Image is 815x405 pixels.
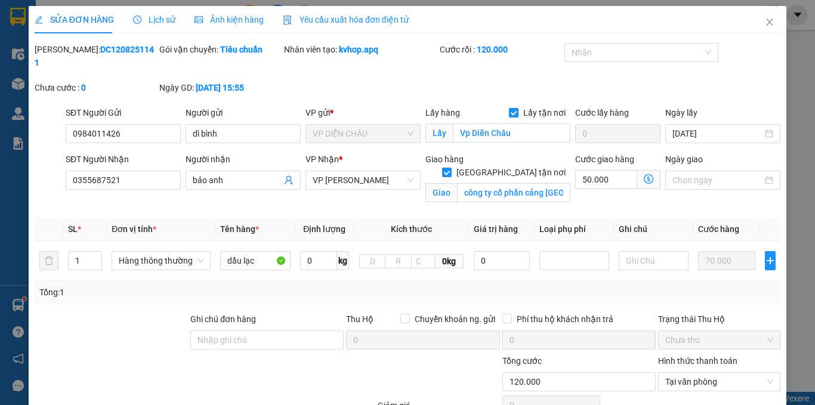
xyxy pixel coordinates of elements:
div: SĐT Người Gửi [66,106,181,119]
label: Ghi chú đơn hàng [190,314,256,324]
span: Ảnh kiện hàng [195,15,264,24]
b: 120.000 [477,45,508,54]
input: Giao tận nơi [457,183,570,202]
span: Đơn vị tính [112,224,156,234]
span: dollar-circle [644,174,653,184]
span: SỬA ĐƠN HÀNG [35,15,114,24]
img: logo [7,42,38,101]
input: Cước giao hàng [575,170,637,189]
span: Tại văn phòng [665,373,773,391]
button: plus [765,251,776,270]
input: Lấy tận nơi [453,123,570,143]
span: Tổng cước [502,356,542,366]
div: Tổng: 1 [39,286,316,299]
label: Ngày giao [665,154,703,164]
span: Thu Hộ [346,314,373,324]
span: Chưa thu [665,331,773,349]
th: Ghi chú [614,218,693,241]
span: plus [765,256,775,265]
span: Yêu cầu xuất hóa đơn điện tử [283,15,409,24]
span: VP Nhận [305,154,339,164]
input: Ghi chú đơn hàng [190,330,344,350]
label: Hình thức thanh toán [658,356,737,366]
label: Ngày lấy [665,108,697,118]
b: [DATE] 15:55 [196,83,244,92]
span: DC1208251141 [144,76,215,89]
span: SL [68,224,78,234]
span: Lấy hàng [425,108,460,118]
span: close [765,17,774,27]
input: C [411,254,435,268]
input: 0 [698,251,755,270]
button: Close [753,6,786,39]
input: Ngày giao [672,174,762,187]
span: Hàng thông thường [119,252,203,270]
th: Loại phụ phí [535,218,614,241]
span: VP NGỌC HỒI [313,171,413,189]
span: VP DIỄN CHÂU [313,125,413,143]
b: kvhop.apq [339,45,378,54]
span: kg [337,251,349,270]
div: [PERSON_NAME]: [35,43,157,69]
input: Ngày lấy [672,127,762,140]
div: SĐT Người Nhận [66,153,181,166]
span: Phí thu hộ khách nhận trả [512,313,618,326]
span: clock-circle [133,16,141,24]
div: Chưa cước : [35,81,157,94]
span: Cước hàng [698,224,739,234]
div: Người nhận [186,153,301,166]
span: Lấy [425,123,453,143]
label: Cước lấy hàng [575,108,629,118]
span: picture [195,16,203,24]
label: Cước giao hàng [575,154,634,164]
input: Cước lấy hàng [575,124,660,143]
div: Ngày GD: [159,81,282,94]
div: Gói vận chuyển: [159,43,282,56]
input: D [359,254,385,268]
div: VP gửi [305,106,421,119]
b: Tiêu chuẩn [220,45,263,54]
span: Giá trị hàng [474,224,518,234]
span: [GEOGRAPHIC_DATA] tận nơi [452,166,570,179]
div: Người gửi [186,106,301,119]
span: Giao hàng [425,154,464,164]
span: Giao [425,183,457,202]
input: VD: Bàn, Ghế [220,251,291,270]
input: Ghi Chú [619,251,689,270]
span: [GEOGRAPHIC_DATA], [GEOGRAPHIC_DATA] ↔ [GEOGRAPHIC_DATA] [41,51,139,82]
input: R [385,254,411,268]
b: 0 [81,83,86,92]
span: Lấy tận nơi [518,106,570,119]
span: Kích thước [391,224,432,234]
img: icon [283,16,292,25]
button: delete [39,251,58,270]
strong: CHUYỂN PHÁT NHANH AN PHÚ QUÝ [48,10,134,48]
div: Trạng thái Thu Hộ [658,313,780,326]
strong: PHIẾU GỬI HÀNG [43,85,140,97]
span: Chuyển khoản ng. gửi [410,313,500,326]
span: user-add [284,175,294,185]
div: Nhân viên tạo: [284,43,437,56]
span: edit [35,16,43,24]
span: 0kg [435,254,464,268]
span: Tên hàng [220,224,259,234]
span: Định lượng [303,224,345,234]
span: Lịch sử [133,15,175,24]
div: Cước rồi : [440,43,562,56]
